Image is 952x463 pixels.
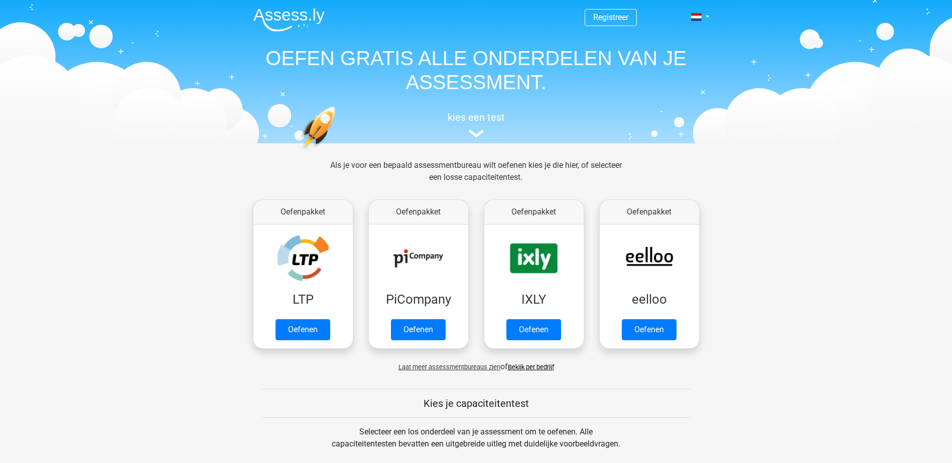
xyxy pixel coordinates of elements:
[245,111,707,123] h5: kies een test
[262,397,691,409] h5: Kies je capaciteitentest
[469,130,484,137] img: assessment
[391,319,446,340] a: Oefenen
[322,159,630,195] div: Als je voor een bepaald assessmentbureau wilt oefenen kies je die hier, of selecteer een losse ca...
[508,363,554,371] a: Bekijk per bedrijf
[322,426,630,462] div: Selecteer een los onderdeel van je assessment om te oefenen. Alle capaciteitentesten bevatten een...
[506,319,561,340] a: Oefenen
[622,319,676,340] a: Oefenen
[245,353,707,373] div: of
[593,13,628,22] a: Registreer
[276,319,330,340] a: Oefenen
[398,363,500,371] span: Laat meer assessmentbureaus zien
[245,111,707,138] a: kies een test
[301,106,374,197] img: oefenen
[245,46,707,94] h1: OEFEN GRATIS ALLE ONDERDELEN VAN JE ASSESSMENT.
[253,8,325,32] img: Assessly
